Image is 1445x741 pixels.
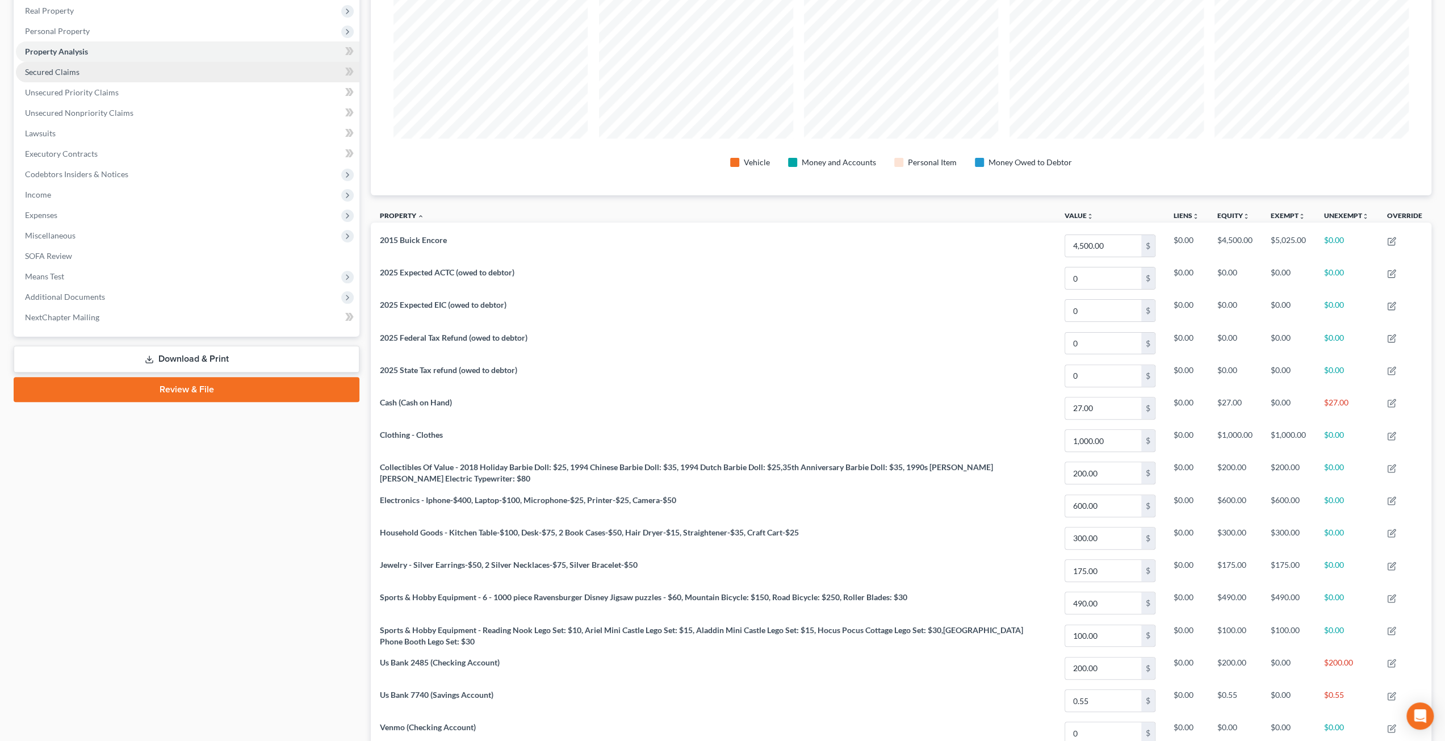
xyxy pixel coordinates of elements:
td: $0.00 [1165,684,1208,717]
span: Electronics - Iphone-$400, Laptop-$100, Microphone-$25, Printer-$25, Camera-$50 [380,495,676,505]
span: Codebtors Insiders & Notices [25,169,128,179]
div: $ [1141,658,1155,679]
td: $175.00 [1262,554,1315,587]
span: Sports & Hobby Equipment - 6 - 1000 piece Ravensburger Disney Jigsaw puzzles - $60, Mountain Bicy... [380,592,907,602]
i: unfold_more [1192,213,1199,220]
input: 0.00 [1065,560,1141,581]
td: $0.00 [1208,359,1262,392]
td: $600.00 [1208,489,1262,522]
td: $0.00 [1315,359,1378,392]
span: Sports & Hobby Equipment - Reading Nook Lego Set: $10, Ariel Mini Castle Lego Set: $15, Aladdin M... [380,625,1023,646]
a: NextChapter Mailing [16,307,359,328]
input: 0.00 [1065,495,1141,517]
td: $0.00 [1165,554,1208,587]
td: $200.00 [1208,652,1262,684]
i: expand_less [417,213,424,220]
div: $ [1141,625,1155,647]
td: $200.00 [1262,457,1315,489]
a: Review & File [14,377,359,402]
input: 0.00 [1065,592,1141,614]
span: Expenses [25,210,57,220]
span: 2025 Expected EIC (owed to debtor) [380,300,506,309]
i: unfold_more [1299,213,1305,220]
span: Us Bank 2485 (Checking Account) [380,658,500,667]
span: 2025 State Tax refund (owed to debtor) [380,365,517,375]
span: Household Goods - Kitchen Table-$100, Desk-$75, 2 Book Cases-$50, Hair Dryer-$15, Straightener-$3... [380,528,799,537]
td: $175.00 [1208,554,1262,587]
span: Jewelry - Silver Earrings-$50, 2 Silver Necklaces-$75, Silver Bracelet-$50 [380,560,638,570]
td: $0.00 [1262,327,1315,359]
span: Unsecured Priority Claims [25,87,119,97]
td: $0.55 [1315,684,1378,717]
div: $ [1141,430,1155,451]
td: $0.00 [1315,587,1378,619]
input: 0.00 [1065,267,1141,289]
a: Property Analysis [16,41,359,62]
div: Open Intercom Messenger [1406,702,1434,730]
a: Unsecured Priority Claims [16,82,359,103]
td: $0.00 [1165,295,1208,327]
input: 0.00 [1065,430,1141,451]
div: $ [1141,495,1155,517]
td: $5,025.00 [1262,229,1315,262]
td: $0.00 [1315,522,1378,554]
td: $27.00 [1315,392,1378,424]
td: $0.00 [1315,295,1378,327]
a: Valueunfold_more [1065,211,1094,220]
span: Property Analysis [25,47,88,56]
td: $300.00 [1208,522,1262,554]
div: $ [1141,690,1155,711]
span: Secured Claims [25,67,79,77]
td: $0.00 [1315,457,1378,489]
td: $300.00 [1262,522,1315,554]
td: $100.00 [1262,619,1315,652]
td: $490.00 [1208,587,1262,619]
td: $100.00 [1208,619,1262,652]
div: Money and Accounts [802,157,876,168]
input: 0.00 [1065,625,1141,647]
td: $0.00 [1208,295,1262,327]
td: $200.00 [1315,652,1378,684]
div: $ [1141,528,1155,549]
span: Clothing - Clothes [380,430,443,439]
input: 0.00 [1065,333,1141,354]
input: 0.00 [1065,462,1141,484]
td: $0.00 [1315,229,1378,262]
td: $0.00 [1165,457,1208,489]
td: $0.00 [1165,522,1208,554]
td: $0.00 [1165,392,1208,424]
a: Secured Claims [16,62,359,82]
td: $0.55 [1208,684,1262,717]
input: 0.00 [1065,235,1141,257]
span: Venmo (Checking Account) [380,722,476,732]
i: unfold_more [1087,213,1094,220]
td: $600.00 [1262,489,1315,522]
td: $0.00 [1315,554,1378,587]
td: $0.00 [1165,424,1208,457]
i: unfold_more [1362,213,1369,220]
td: $0.00 [1262,392,1315,424]
td: $1,000.00 [1262,424,1315,457]
td: $0.00 [1262,652,1315,684]
a: Property expand_less [380,211,424,220]
td: $4,500.00 [1208,229,1262,262]
td: $200.00 [1208,457,1262,489]
a: Unexemptunfold_more [1324,211,1369,220]
input: 0.00 [1065,658,1141,679]
span: Executory Contracts [25,149,98,158]
td: $0.00 [1208,262,1262,295]
td: $0.00 [1262,684,1315,717]
td: $0.00 [1165,489,1208,522]
input: 0.00 [1065,365,1141,387]
a: Executory Contracts [16,144,359,164]
span: Unsecured Nonpriority Claims [25,108,133,118]
a: Unsecured Nonpriority Claims [16,103,359,123]
td: $0.00 [1165,327,1208,359]
span: Income [25,190,51,199]
a: Lawsuits [16,123,359,144]
td: $0.00 [1315,327,1378,359]
td: $0.00 [1165,229,1208,262]
td: $0.00 [1165,652,1208,684]
span: Means Test [25,271,64,281]
td: $0.00 [1262,359,1315,392]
